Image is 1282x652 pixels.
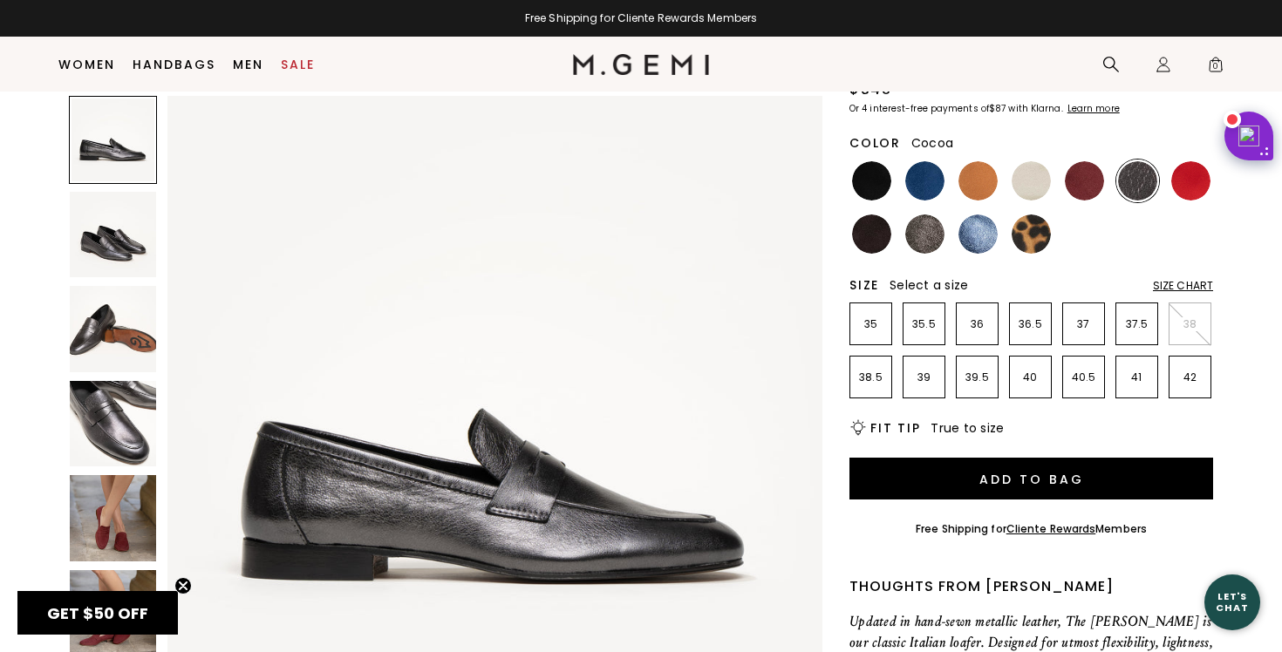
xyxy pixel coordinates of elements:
img: Leopard [1012,214,1051,254]
img: The Sacca Donna [70,192,156,278]
p: 40.5 [1063,370,1104,384]
a: Sale [281,58,315,71]
span: Select a size [890,276,968,294]
p: 36 [957,317,998,331]
p: 36.5 [1010,317,1051,331]
img: Black [852,161,891,200]
a: Learn more [1066,104,1120,114]
img: Dark Gunmetal [1118,161,1157,200]
img: Burgundy [1065,161,1104,200]
img: Luggage [958,161,998,200]
img: The Sacca Donna [70,286,156,372]
a: Men [233,58,263,71]
button: Close teaser [174,577,192,594]
img: Sapphire [958,214,998,254]
p: 42 [1169,370,1210,384]
span: True to size [931,419,1004,437]
p: 39.5 [957,370,998,384]
img: M.Gemi [573,54,710,75]
p: 35.5 [904,317,944,331]
h2: Fit Tip [870,421,920,435]
h2: Color [849,136,901,150]
span: Cocoa [911,134,953,152]
img: Cocoa [905,214,944,254]
div: Thoughts from [PERSON_NAME] [849,576,1213,597]
klarna-placement-style-body: with Klarna [1008,102,1065,115]
div: GET $50 OFFClose teaser [17,591,178,635]
a: Handbags [133,58,215,71]
img: The Sacca Donna [70,475,156,561]
div: Free Shipping for Members [916,522,1147,536]
p: 39 [904,370,944,384]
div: Size Chart [1153,279,1213,293]
img: Navy [905,161,944,200]
klarna-placement-style-cta: Learn more [1067,102,1120,115]
button: Add to Bag [849,458,1213,499]
klarna-placement-style-amount: $87 [989,102,1006,115]
a: Cliente Rewards [1006,521,1096,536]
a: Women [58,58,115,71]
p: 40 [1010,370,1051,384]
p: 38 [1169,317,1210,331]
span: 0 [1207,59,1224,77]
p: 37.5 [1116,317,1157,331]
h2: Size [849,278,879,292]
p: 37 [1063,317,1104,331]
img: Sunset Red [1171,161,1210,200]
img: Dark Chocolate [852,214,891,254]
p: 35 [850,317,891,331]
klarna-placement-style-body: Or 4 interest-free payments of [849,102,989,115]
p: 38.5 [850,370,891,384]
img: Light Oatmeal [1012,161,1051,200]
div: Let's Chat [1204,591,1260,613]
img: The Sacca Donna [70,381,156,467]
p: 41 [1116,370,1157,384]
span: GET $50 OFF [47,602,148,624]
